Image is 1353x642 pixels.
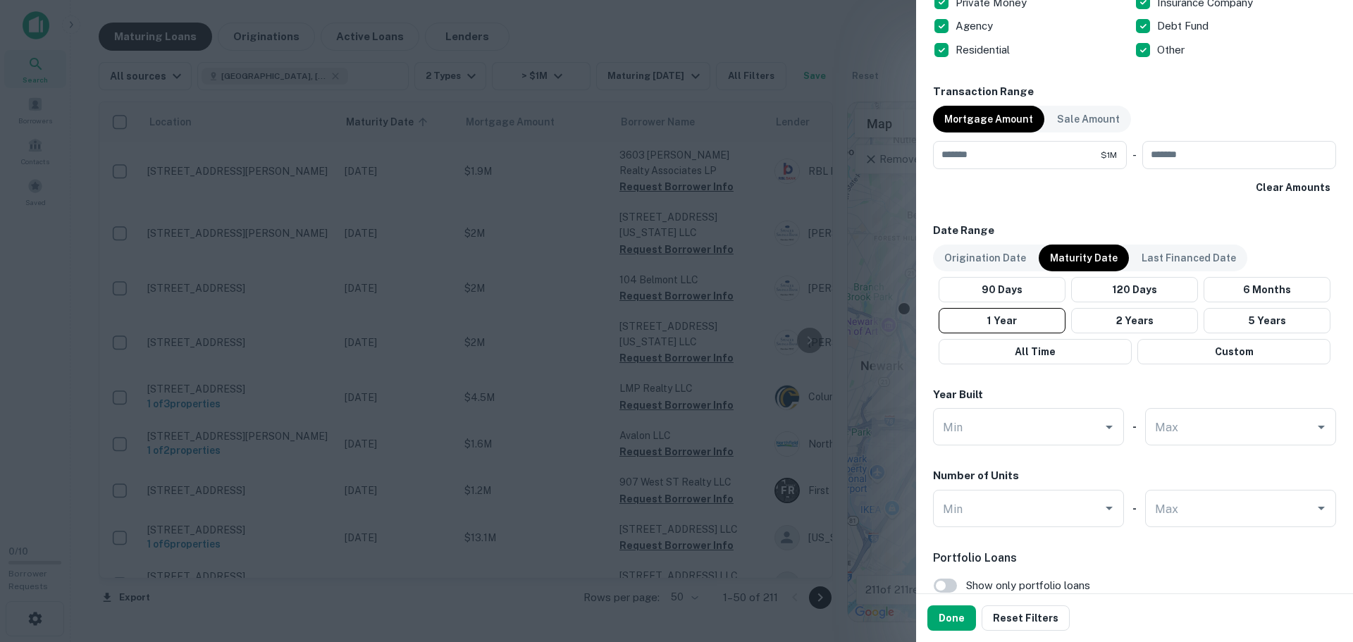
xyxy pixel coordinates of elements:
p: Residential [956,42,1013,58]
button: Clear Amounts [1250,175,1336,200]
span: Show only portfolio loans [966,577,1090,594]
span: $1M [1101,149,1117,161]
button: All Time [939,339,1132,364]
button: Open [1311,417,1331,437]
h6: Portfolio Loans [933,550,1336,567]
button: 2 Years [1071,308,1198,333]
h6: Number of Units [933,468,1019,484]
p: Agency [956,18,996,35]
button: Done [927,605,976,631]
h6: Year Built [933,387,983,403]
p: Mortgage Amount [944,111,1033,127]
p: Debt Fund [1157,18,1211,35]
button: 1 Year [939,308,1065,333]
h6: Transaction Range [933,84,1336,100]
button: 120 Days [1071,277,1198,302]
button: Open [1099,498,1119,518]
p: Last Financed Date [1142,250,1236,266]
p: Origination Date [944,250,1026,266]
button: 5 Years [1204,308,1330,333]
p: Sale Amount [1057,111,1120,127]
iframe: Chat Widget [1283,529,1353,597]
p: Maturity Date [1050,250,1118,266]
button: Open [1099,417,1119,437]
h6: - [1132,419,1137,435]
h6: - [1132,500,1137,517]
div: - [1132,141,1137,169]
button: 6 Months [1204,277,1330,302]
button: 90 Days [939,277,1065,302]
h6: Date Range [933,223,1336,239]
button: Open [1311,498,1331,518]
button: Reset Filters [982,605,1070,631]
p: Other [1157,42,1187,58]
button: Custom [1137,339,1330,364]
